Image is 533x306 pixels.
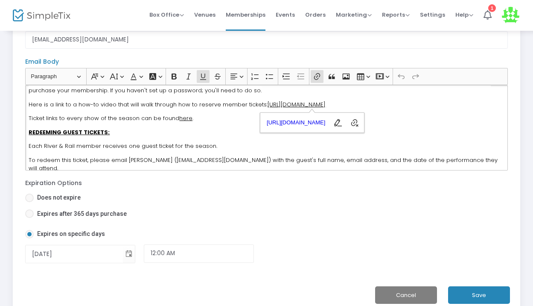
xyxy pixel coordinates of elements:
[29,114,179,122] span: Ticket links to every show of the season can be found
[34,209,127,218] span: Expires after 365 days purchase
[420,4,445,26] span: Settings
[25,179,262,188] p: Expiration Options
[25,57,508,66] label: Email Body
[29,78,491,95] span: Once you have purchased your membership, you'll need to verify that you have an online account wi...
[34,229,105,238] span: Expires on specific days
[26,245,123,263] input: null
[455,11,473,19] span: Help
[382,11,410,19] span: Reports
[375,286,437,304] button: Cancel
[179,114,192,122] a: here
[31,71,75,82] span: Paragraph
[488,4,496,12] div: 1
[149,11,184,19] span: Box Office
[268,100,326,109] a: [URL][DOMAIN_NAME]
[29,100,268,109] span: Here is a link to a how-to video that will walk through how to reserve member tickets:
[194,4,216,26] span: Venues
[226,4,265,26] span: Memberships
[25,68,508,85] div: Editor toolbar
[264,118,328,128] span: [URL][DOMAIN_NAME]
[29,142,217,150] span: Each River & Rail member receives one guest ticket for the season.
[27,70,84,83] button: Paragraph
[276,4,295,26] span: Events
[305,4,326,26] span: Orders
[336,11,372,19] span: Marketing
[25,31,508,49] input: Enter Email
[448,286,510,304] button: Save
[144,244,254,263] input: End Time
[264,116,329,129] a: [URL][DOMAIN_NAME]
[25,85,508,171] div: Rich Text Editor, main
[29,156,498,173] span: To redeem this ticket, please email [PERSON_NAME] ([EMAIL_ADDRESS][DOMAIN_NAME]) with the guest's...
[29,128,110,136] u: REDEEMING GUEST TICKETS:
[123,245,135,263] button: Toggle calendar
[34,193,81,202] span: Does not expire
